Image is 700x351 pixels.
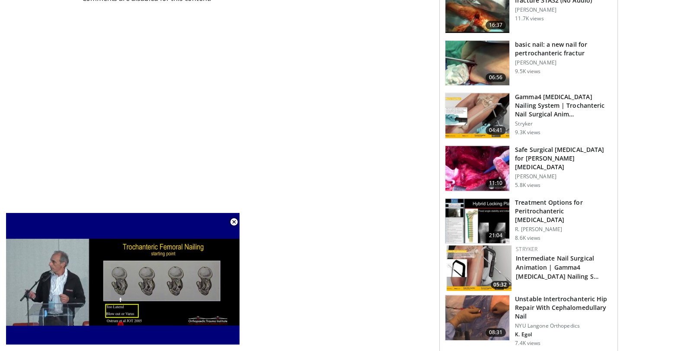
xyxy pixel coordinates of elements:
[515,93,612,119] h3: Gamma4 [MEDICAL_DATA] Nailing System | Trochanteric Nail Surgical Anim…
[515,68,540,75] p: 9.5K views
[6,213,240,345] video-js: Video Player
[515,331,612,338] p: K. Egol
[491,281,509,289] span: 05:32
[486,21,506,29] span: 16:37
[515,322,612,329] p: NYU Langone Orthopedics
[515,6,612,13] p: [PERSON_NAME]
[225,213,243,231] button: Close
[515,295,612,321] h3: Unstable Intertrochanteric Hip Repair With Cephalomedullary Nail
[515,182,540,189] p: 5.8K views
[445,93,612,138] a: 04:41 Gamma4 [MEDICAL_DATA] Nailing System | Trochanteric Nail Surgical Anim… Stryker 9.3K views
[515,198,612,224] h3: Treatment Options for Peritrochanteric [MEDICAL_DATA]
[515,145,612,171] h3: Safe Surgical [MEDICAL_DATA] for [PERSON_NAME] [MEDICAL_DATA]
[515,235,540,242] p: 8.6K views
[486,73,506,82] span: 06:56
[516,245,537,253] a: Stryker
[515,120,612,127] p: Stryker
[445,40,612,86] a: 06:56 basic nail: a new nail for pertrochanteric fractur [PERSON_NAME] 9.5K views
[447,245,511,291] a: 05:32
[515,129,540,136] p: 9.3K views
[447,245,511,291] img: 5fbe4ff2-1eb1-49d0-b42c-9dd66d6fb913.150x105_q85_crop-smart_upscale.jpg
[486,126,506,135] span: 04:41
[515,40,612,58] h3: basic nail: a new nail for pertrochanteric fractur
[445,146,509,191] img: d15b3e15-1645-4374-9a38-ea794b101129.150x105_q85_crop-smart_upscale.jpg
[515,226,612,233] p: R. [PERSON_NAME]
[516,254,599,280] a: Intermediate Nail Surgical Animation | Gamma4 [MEDICAL_DATA] Nailing S…
[515,340,540,347] p: 7.4K views
[445,198,612,244] a: 21:04 Treatment Options for Peritrochanteric [MEDICAL_DATA] R. [PERSON_NAME] 8.6K views
[445,41,509,86] img: 307294_0000_1.png.150x105_q85_crop-smart_upscale.jpg
[445,295,509,340] img: b6db7bef-d9ee-4a7f-9023-a0a575fb5f77.150x105_q85_crop-smart_upscale.jpg
[445,295,612,347] a: 08:31 Unstable Intertrochanteric Hip Repair With Cephalomedullary Nail NYU Langone Orthopedics K....
[486,179,506,187] span: 11:10
[445,145,612,191] a: 11:10 Safe Surgical [MEDICAL_DATA] for [PERSON_NAME] [MEDICAL_DATA] [PERSON_NAME] 5.8K views
[515,173,612,180] p: [PERSON_NAME]
[486,328,506,337] span: 08:31
[486,231,506,240] span: 21:04
[515,59,612,66] p: [PERSON_NAME]
[515,15,543,22] p: 11.7K views
[445,93,509,138] img: e1041284-a370-42f9-a2ee-9456b27e5bae.150x105_q85_crop-smart_upscale.jpg
[445,199,509,244] img: UxJ4bo6uJkjYse234xMDoxOjB1O8AjAz.150x105_q85_crop-smart_upscale.jpg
